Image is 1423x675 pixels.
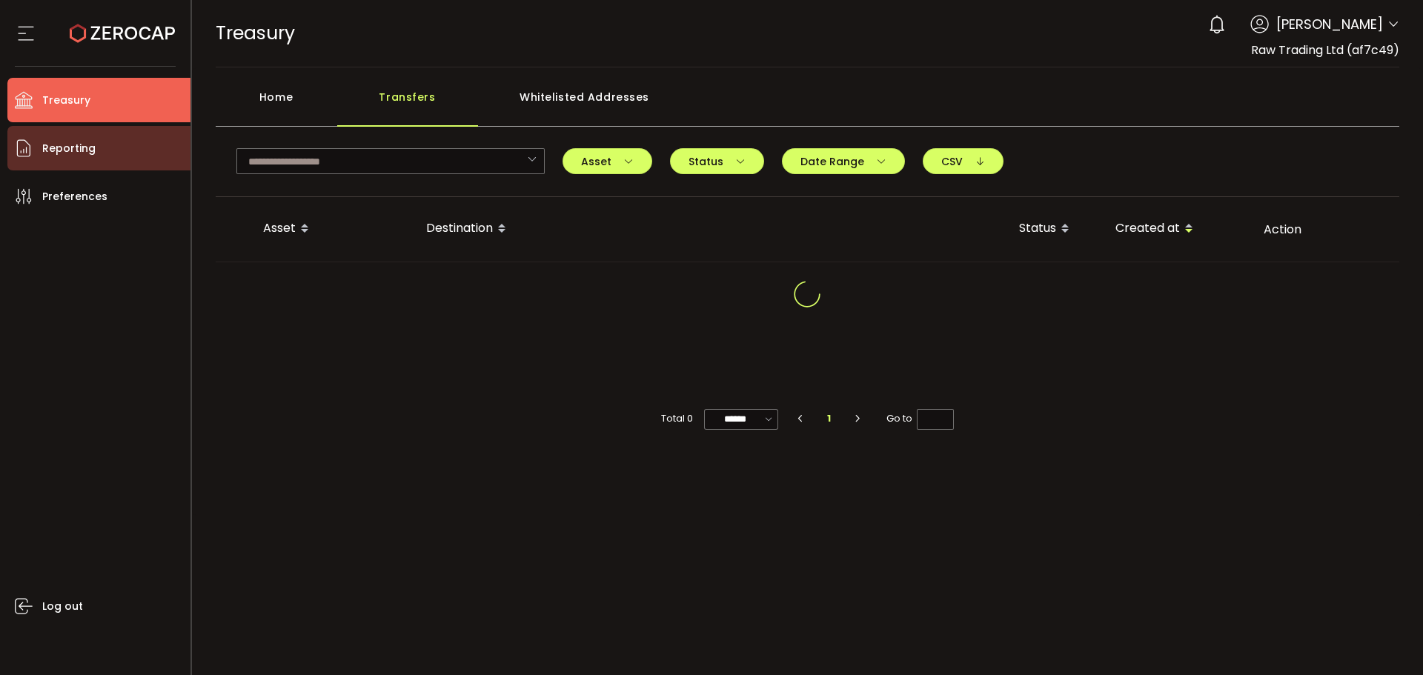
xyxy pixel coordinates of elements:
div: Whitelisted Addresses [478,82,691,127]
span: CSV [941,156,985,167]
iframe: Chat Widget [1349,604,1423,675]
button: CSV [923,148,1004,174]
button: Status [670,148,764,174]
span: Asset [581,156,634,167]
span: Raw Trading Ltd (af7c49) [1251,41,1399,59]
span: Log out [42,596,83,617]
span: [PERSON_NAME] [1276,14,1383,34]
div: Transfers [337,82,478,127]
span: Status [689,156,746,167]
button: Asset [563,148,652,174]
span: Reporting [42,138,96,159]
div: Home [216,82,337,127]
span: Preferences [42,186,107,207]
li: 1 [816,408,843,429]
span: Treasury [42,90,90,111]
span: Total 0 [661,408,693,429]
span: Go to [886,408,954,429]
button: Date Range [782,148,905,174]
span: Date Range [800,156,886,167]
span: Treasury [216,20,295,46]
